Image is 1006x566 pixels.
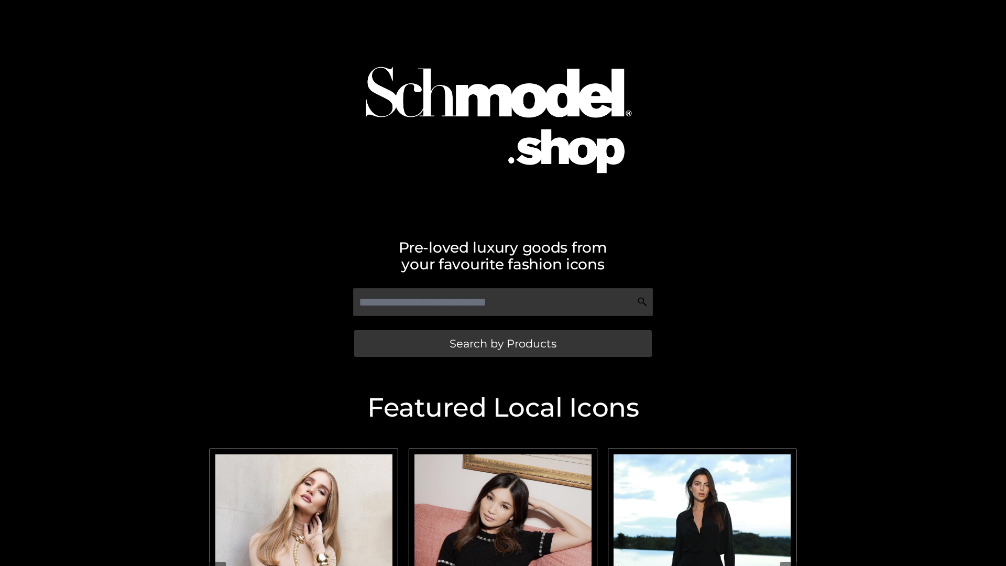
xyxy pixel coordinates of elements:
h2: Featured Local Icons​ [204,395,802,421]
span: Search by Products [450,338,556,349]
h2: Pre-loved luxury goods from your favourite fashion icons [204,239,802,273]
a: Search by Products [354,330,652,357]
img: Search Icon [637,297,648,307]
